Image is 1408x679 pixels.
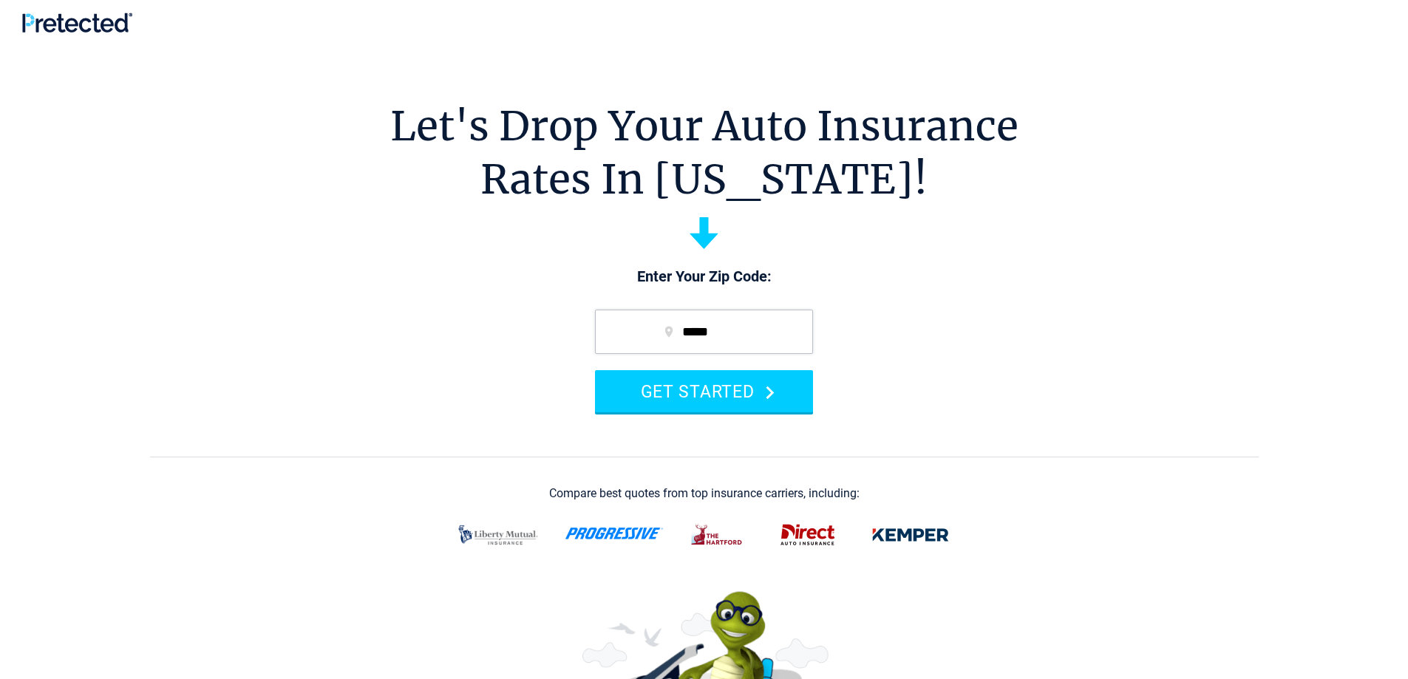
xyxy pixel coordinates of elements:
input: zip code [595,310,813,354]
img: Pretected Logo [22,13,132,33]
button: GET STARTED [595,370,813,412]
img: liberty [449,516,547,554]
p: Enter Your Zip Code: [580,267,828,287]
img: direct [772,516,844,554]
img: kemper [862,516,959,554]
h1: Let's Drop Your Auto Insurance Rates In [US_STATE]! [390,100,1018,206]
div: Compare best quotes from top insurance carriers, including: [549,487,860,500]
img: progressive [565,528,664,539]
img: thehartford [681,516,754,554]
